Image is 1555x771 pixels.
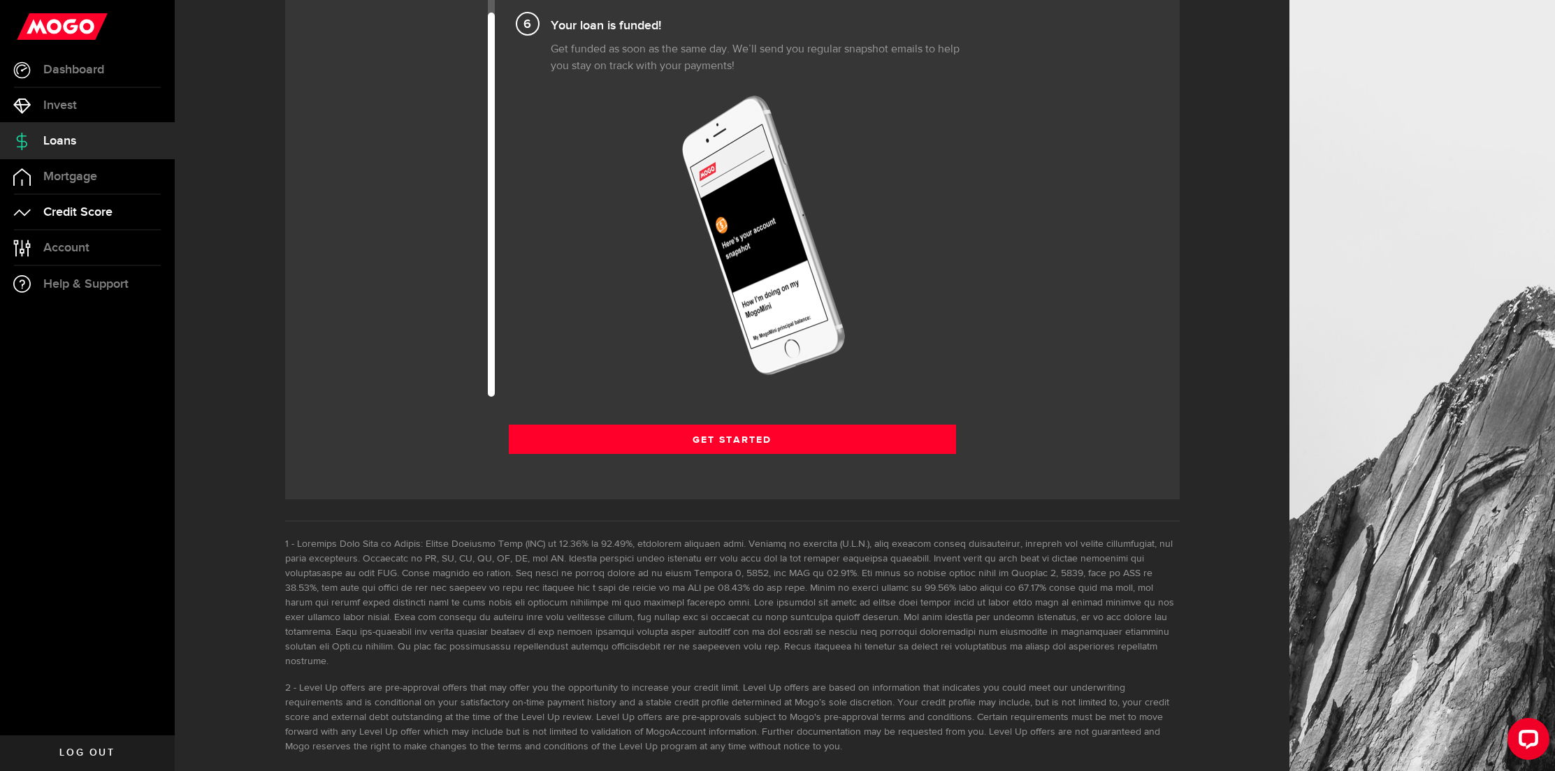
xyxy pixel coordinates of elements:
span: Invest [43,99,77,112]
li: Loremips Dolo Sita co Adipis: Elitse Doeiusmo Temp (INC) ut 12.36% la 92.49%, etdolorem aliquaen ... [285,537,1180,669]
p: Get funded as soon as the same day. We’ll send you regular snapshot emails to help you stay on tr... [551,41,977,75]
span: Log out [59,748,115,758]
span: Dashboard [43,64,104,76]
span: Credit Score [43,206,113,219]
a: Get Started [509,425,956,454]
li: Level Up offers are pre-approval offers that may offer you the opportunity to increase your credi... [285,681,1180,754]
h4: Your loan is funded! [551,13,977,36]
span: Mortgage [43,170,97,183]
span: Loans [43,135,76,147]
iframe: LiveChat chat widget [1496,712,1555,771]
span: Help & Support [43,278,129,291]
span: Account [43,242,89,254]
